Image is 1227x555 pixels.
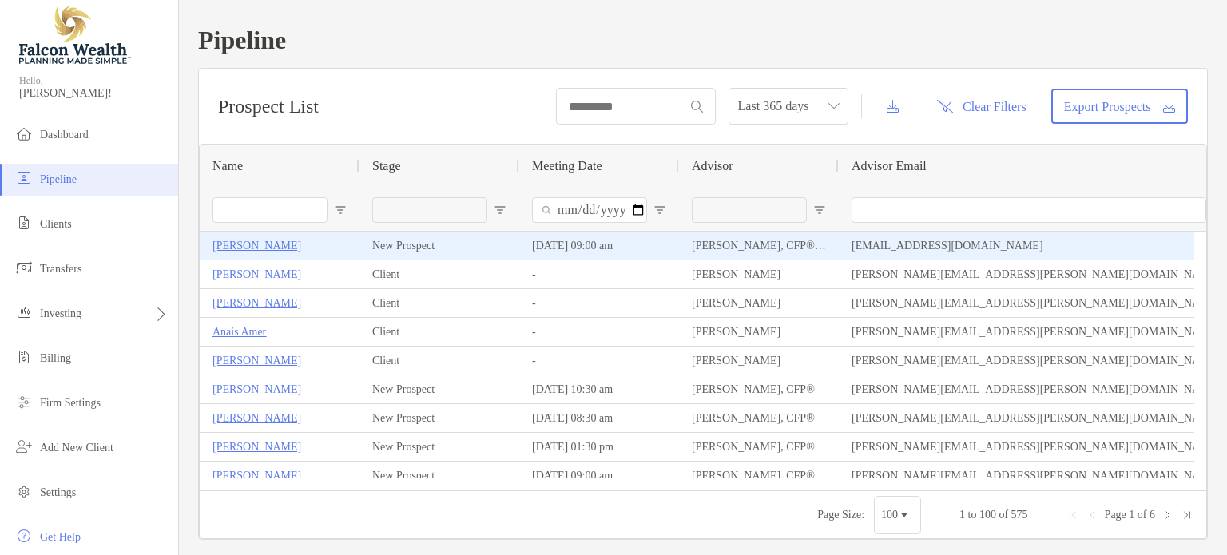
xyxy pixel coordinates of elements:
div: Client [359,260,519,288]
span: Last 365 days [738,89,839,124]
button: Open Filter Menu [494,204,506,216]
div: Page Size: [817,509,864,521]
a: [PERSON_NAME] [212,264,301,284]
img: get-help icon [14,526,34,545]
span: Get Help [40,531,81,543]
div: [DATE] 09:00 am [519,462,679,490]
a: [PERSON_NAME] [212,236,301,256]
div: New Prospect [359,375,519,403]
a: Export Prospects [1051,89,1188,124]
div: [DATE] 08:30 am [519,404,679,432]
span: 1 [959,509,965,521]
span: Name [212,159,243,173]
span: Settings [40,486,76,498]
span: 575 [1011,509,1028,521]
img: input icon [691,101,703,113]
div: [PERSON_NAME], CFP® [679,404,839,432]
span: Advisor Email [852,159,927,173]
div: First Page [1066,509,1079,521]
div: - [519,347,679,375]
a: Anais Amer [212,322,266,342]
div: [DATE] 01:30 pm [519,433,679,461]
a: [PERSON_NAME] [212,351,301,371]
div: - [519,318,679,346]
span: Investing [40,307,81,319]
a: [PERSON_NAME] [212,293,301,313]
img: firm-settings icon [14,392,34,411]
span: Firm Settings [40,397,101,409]
div: [PERSON_NAME], CFP® [679,462,839,490]
div: [PERSON_NAME], CFP®, CFA® [679,232,839,260]
span: Transfers [40,263,81,275]
div: [DATE] 10:30 am [519,375,679,403]
span: 1 [1129,509,1134,521]
span: Billing [40,352,71,364]
div: [PERSON_NAME], CFP® [679,375,839,403]
img: add_new_client icon [14,437,34,456]
div: New Prospect [359,404,519,432]
button: Clear Filters [925,89,1039,124]
h1: Pipeline [198,26,1208,55]
input: Meeting Date Filter Input [532,197,647,223]
span: [PERSON_NAME]! [19,87,169,100]
div: [PERSON_NAME] [679,289,839,317]
span: Pipeline [40,173,77,185]
div: New Prospect [359,462,519,490]
div: [PERSON_NAME] [679,318,839,346]
span: Dashboard [40,129,89,141]
span: of [1138,509,1147,521]
img: investing icon [14,303,34,322]
button: Open Filter Menu [653,204,666,216]
div: [PERSON_NAME] [679,260,839,288]
img: transfers icon [14,258,34,277]
span: Add New Client [40,442,113,454]
span: Meeting Date [532,159,602,173]
span: Clients [40,218,72,230]
div: Next Page [1161,509,1174,521]
button: Open Filter Menu [813,204,826,216]
span: Page [1105,509,1126,521]
input: Advisor Email Filter Input [852,197,1206,223]
div: [PERSON_NAME] [679,347,839,375]
div: 100 [881,509,898,521]
div: [PERSON_NAME], CFP® [679,433,839,461]
a: [PERSON_NAME] [212,466,301,486]
h3: Prospect List [218,96,319,117]
div: New Prospect [359,433,519,461]
span: 100 [979,509,996,521]
div: Client [359,318,519,346]
div: Client [359,289,519,317]
img: pipeline icon [14,168,34,188]
span: Stage [372,159,401,173]
div: Client [359,347,519,375]
a: [PERSON_NAME] [212,408,301,428]
div: New Prospect [359,232,519,260]
img: clients icon [14,213,34,232]
span: to [968,509,977,521]
img: billing icon [14,347,34,367]
img: dashboard icon [14,124,34,143]
div: - [519,260,679,288]
span: Advisor [692,159,733,173]
span: of [999,509,1008,521]
div: Page Size [874,496,921,534]
div: Last Page [1181,509,1193,521]
div: [DATE] 09:00 am [519,232,679,260]
a: [PERSON_NAME] [212,437,301,457]
input: Name Filter Input [212,197,328,223]
span: 6 [1150,509,1155,521]
img: Falcon Wealth Planning Logo [19,6,131,64]
div: Previous Page [1086,509,1098,521]
button: Open Filter Menu [334,204,347,216]
img: settings icon [14,482,34,501]
div: - [519,289,679,317]
a: [PERSON_NAME] [212,379,301,399]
